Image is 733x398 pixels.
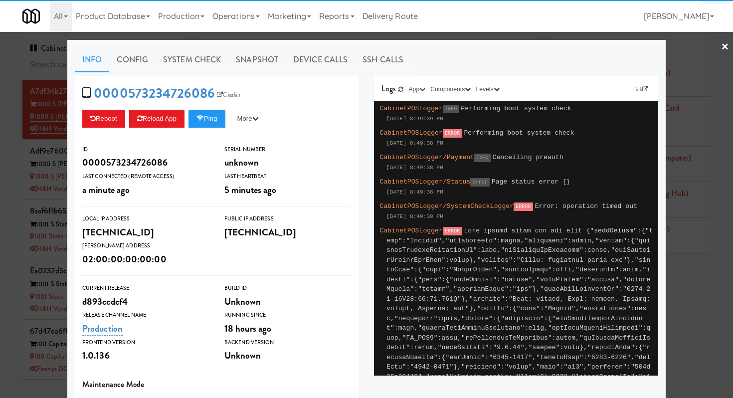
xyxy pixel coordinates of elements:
span: ERROR [514,202,533,211]
div: 0000573234726086 [82,154,209,171]
span: CabinetPOSLogger/SystemCheckLogger [380,202,514,210]
span: [DATE] 8:49:38 PM [386,213,443,219]
span: Performing boot system check [461,105,571,112]
span: [DATE] 8:49:39 PM [386,116,443,122]
span: a minute ago [82,183,130,197]
span: CabinetPOSLogger [380,129,443,137]
div: [PERSON_NAME] Address [82,241,209,251]
div: Serial Number [224,145,352,155]
span: Performing boot system check [464,129,574,137]
button: Ping [188,110,225,128]
span: INFO [474,154,490,162]
a: System Check [156,47,228,72]
div: Local IP Address [82,214,209,224]
span: [DATE] 8:49:38 PM [386,189,443,195]
span: ERROR [443,227,462,235]
span: CabinetPOSLogger [380,105,443,112]
span: CabinetPOSLogger [380,227,443,234]
button: Components [428,84,473,94]
div: unknown [224,154,352,171]
a: SSH Calls [355,47,411,72]
span: [DATE] 8:49:38 PM [386,165,443,171]
div: [TECHNICAL_ID] [82,224,209,241]
a: Info [75,47,109,72]
span: CabinetPOSLogger/Payment [380,154,475,161]
a: Link [630,84,651,94]
div: ID [82,145,209,155]
button: App [406,84,428,94]
img: Micromart [22,7,40,25]
span: Page status error {} [492,178,570,186]
div: Last Connected (Remote Access) [82,172,209,182]
div: 02:00:00:00:00:00 [82,251,209,268]
a: Config [109,47,156,72]
a: Device Calls [286,47,355,72]
span: Logs [381,83,396,94]
div: Current Release [82,283,209,293]
div: Backend Version [224,338,352,348]
button: More [229,110,267,128]
div: Release Channel Name [82,310,209,320]
div: Build Id [224,283,352,293]
a: × [721,32,729,63]
span: Cancelling preauth [493,154,563,161]
span: INFO [443,105,459,113]
a: 0000573234726086 [94,84,214,103]
button: Levels [473,84,502,94]
span: error [470,178,490,187]
button: Reload App [129,110,184,128]
span: CabinetPOSLogger/Status [380,178,471,186]
div: Unknown [224,347,352,364]
div: 1.0.136 [82,347,209,364]
div: Running Since [224,310,352,320]
span: Maintenance Mode [82,379,145,390]
div: Frontend Version [82,338,209,348]
span: 5 minutes ago [224,183,276,197]
div: Public IP Address [224,214,352,224]
span: 18 hours ago [224,322,271,335]
div: Unknown [224,293,352,310]
span: [DATE] 8:49:38 PM [386,140,443,146]
span: Error: operation timed out [535,202,637,210]
span: ERROR [443,129,462,138]
div: Last Heartbeat [224,172,352,182]
a: Castles [214,90,243,100]
button: Reboot [82,110,125,128]
a: Snapshot [228,47,286,72]
div: d893ccdcf4 [82,293,209,310]
a: Production [82,322,123,336]
div: [TECHNICAL_ID] [224,224,352,241]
